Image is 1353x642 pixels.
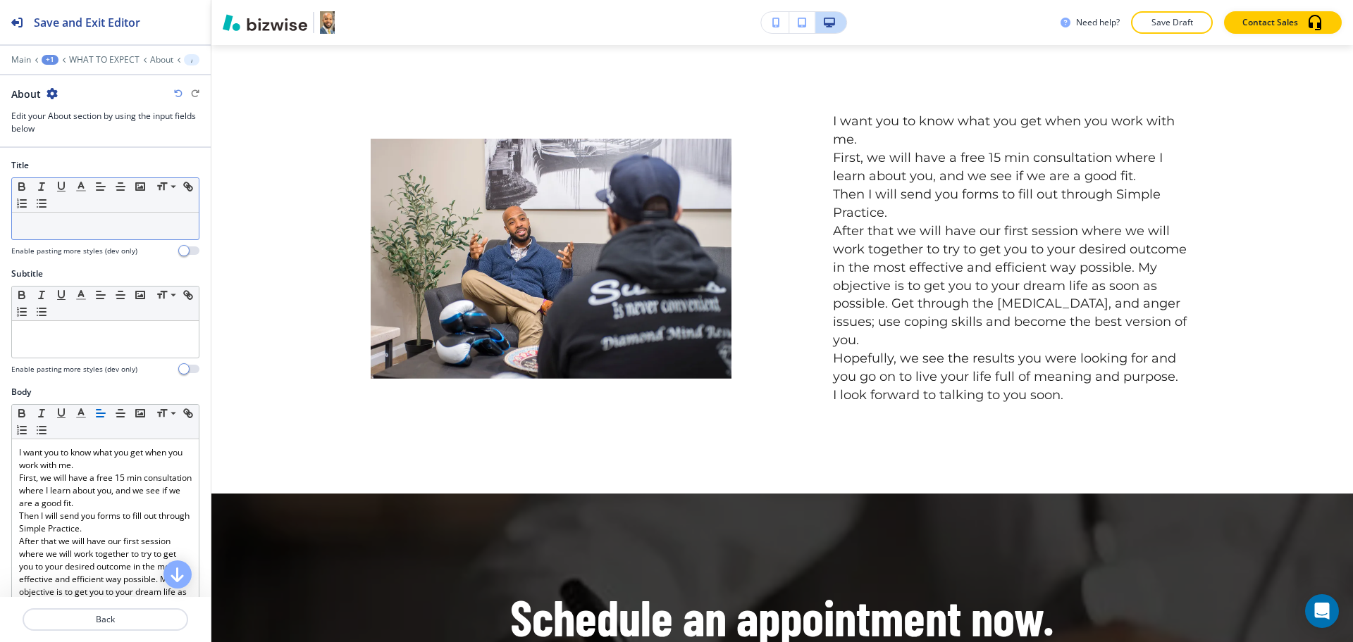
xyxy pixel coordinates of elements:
button: Main [11,55,31,65]
button: Save Draft [1131,11,1213,34]
img: <p>I want you to know what you get when you work with me.&nbsp;</p><p>First, we will have a free ... [371,138,731,378]
h2: Save and Exit Editor [34,14,140,31]
img: Bizwise Logo [223,14,307,31]
p: Hopefully, we see the results you were looking for and you go on to live your life full of meanin... [833,350,1194,386]
p: First, we will have a free 15 min consultation where I learn about you, and we see if we are a go... [19,472,192,510]
p: Save Draft [1149,16,1194,29]
p: Then I will send you forms to fill out through Simple Practice. [833,186,1194,222]
p: After that we will have our first session where we will work together to try to get you to your d... [833,222,1194,349]
h4: Enable pasting more styles (dev only) [11,364,137,374]
button: Contact Sales [1224,11,1342,34]
img: Your Logo [320,11,335,34]
h2: About [11,87,41,101]
button: About [150,55,173,65]
p: About [191,55,192,65]
h3: Edit your About section by using the input fields below [11,110,199,135]
p: Contact Sales [1242,16,1298,29]
h4: Enable pasting more styles (dev only) [11,246,137,256]
button: About [184,54,199,65]
h3: Need help? [1076,16,1120,29]
p: First, we will have a free 15 min consultation where I learn about you, and we see if we are a go... [833,149,1194,186]
h2: Title [11,159,29,172]
p: I want you to know what you get when you work with me. [833,113,1194,149]
p: Back [24,613,187,626]
button: Back [23,608,188,631]
h2: Body [11,386,31,398]
h2: Subtitle [11,267,43,280]
button: WHAT TO EXPECT [69,55,140,65]
div: Open Intercom Messenger [1305,594,1339,628]
p: Then I will send you forms to fill out through Simple Practice. [19,510,192,535]
p: I look forward to talking to you soon. [833,386,1194,405]
p: I want you to know what you get when you work with me. [19,446,192,472]
button: +1 [42,55,58,65]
